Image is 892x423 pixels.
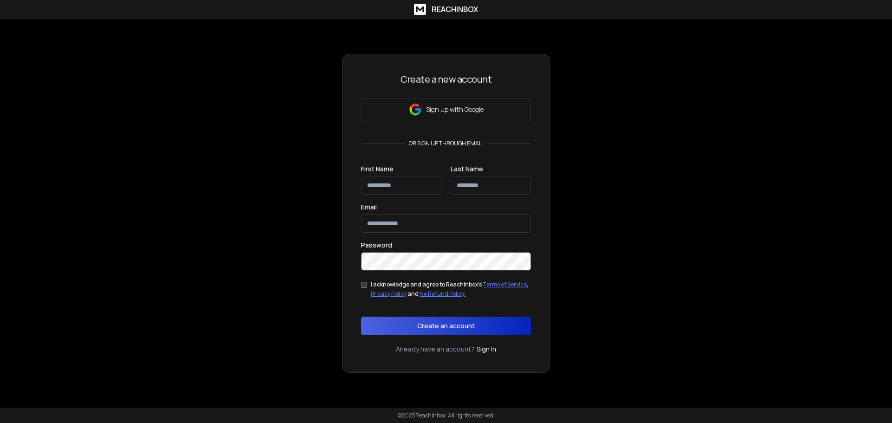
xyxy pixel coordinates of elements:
[361,166,394,172] label: First Name
[396,345,475,354] p: Already have an account?
[405,140,487,147] p: or sign up through email
[483,280,527,288] a: Terms of Service
[432,4,478,15] h1: ReachInbox
[477,345,496,354] a: Sign In
[361,204,377,210] label: Email
[361,73,531,86] h3: Create a new account
[426,105,484,114] p: Sign up with Google
[361,98,531,121] button: Sign up with Google
[451,166,483,172] label: Last Name
[361,317,531,335] button: Create an account
[398,412,495,419] p: © 2025 Reachinbox. All rights reserved.
[371,280,531,298] div: I acknowledge and agree to ReachInbox's , and
[371,290,407,298] a: Privacy Policy
[361,242,392,248] label: Password
[420,290,466,298] a: No Refund Policy.
[414,4,478,15] a: ReachInbox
